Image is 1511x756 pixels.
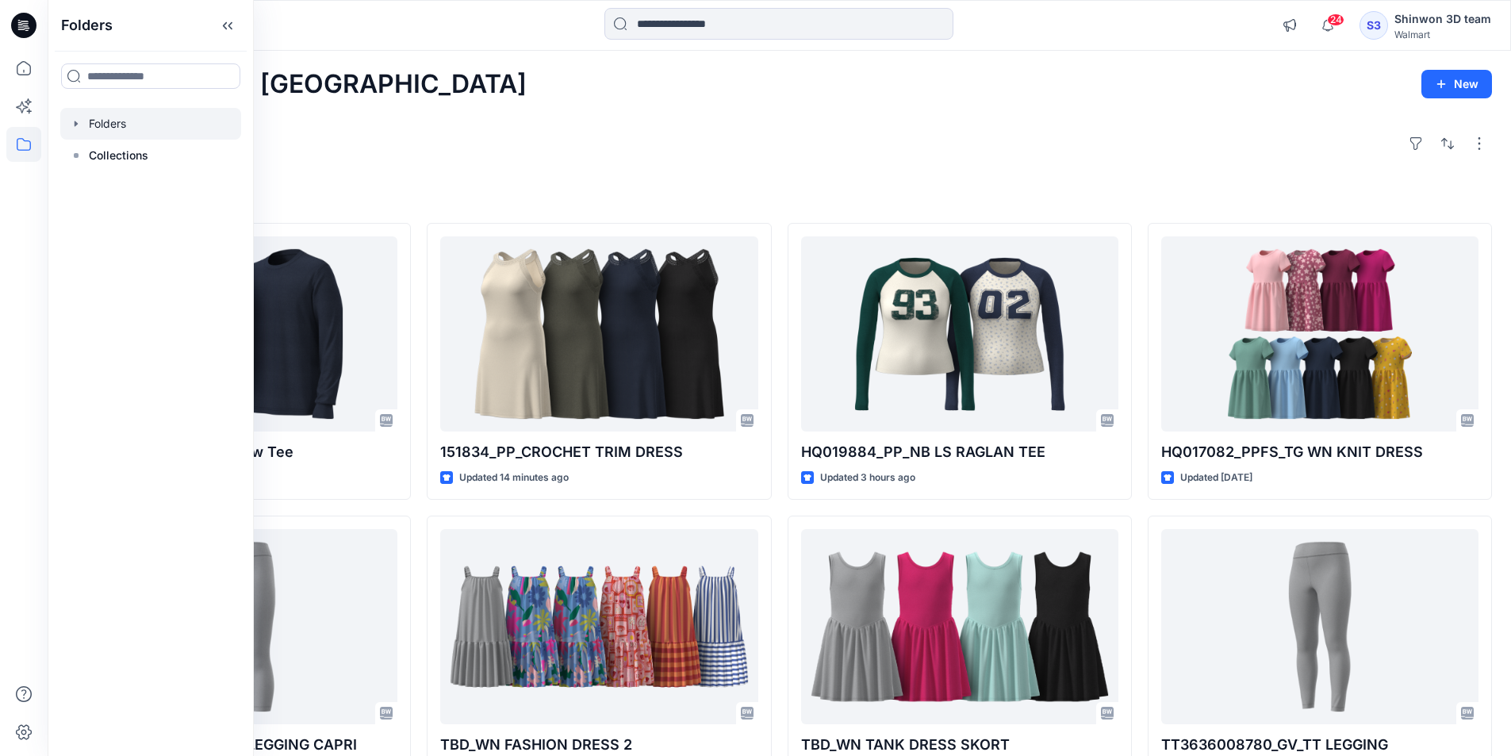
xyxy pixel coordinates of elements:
[801,441,1118,463] p: HQ019884_PP_NB LS RAGLAN TEE
[459,470,569,486] p: Updated 14 minutes ago
[1180,470,1252,486] p: Updated [DATE]
[440,441,757,463] p: 151834_PP_CROCHET TRIM DRESS
[1161,734,1478,756] p: TT3636008780_GV_TT LEGGING
[1161,441,1478,463] p: HQ017082_PPFS_TG WN KNIT DRESS
[1360,11,1388,40] div: S3
[1394,29,1491,40] div: Walmart
[1161,529,1478,725] a: TT3636008780_GV_TT LEGGING
[1394,10,1491,29] div: Shinwon 3D team
[440,529,757,725] a: TBD_WN FASHION DRESS 2
[801,236,1118,432] a: HQ019884_PP_NB LS RAGLAN TEE
[1161,236,1478,432] a: HQ017082_PPFS_TG WN KNIT DRESS
[67,70,527,99] h2: Welcome back, [GEOGRAPHIC_DATA]
[1327,13,1344,26] span: 24
[801,734,1118,756] p: TBD_WN TANK DRESS SKORT
[820,470,915,486] p: Updated 3 hours ago
[440,236,757,432] a: 151834_PP_CROCHET TRIM DRESS
[801,529,1118,725] a: TBD_WN TANK DRESS SKORT
[89,146,148,165] p: Collections
[67,188,1492,207] h4: Styles
[440,734,757,756] p: TBD_WN FASHION DRESS 2
[1421,70,1492,98] button: New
